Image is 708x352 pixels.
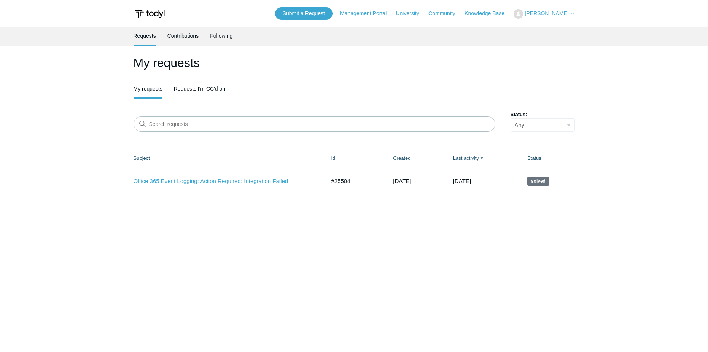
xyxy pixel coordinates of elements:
a: Requests I'm CC'd on [174,80,225,97]
a: Office 365 Event Logging: Action Required: Integration Failed [134,177,314,186]
a: Management Portal [340,10,394,18]
h1: My requests [134,54,575,72]
span: [PERSON_NAME] [525,10,568,16]
a: Requests [134,27,156,45]
th: Id [324,147,386,170]
button: [PERSON_NAME] [514,9,574,19]
input: Search requests [134,116,495,132]
time: 07/07/2025, 14:02 [453,178,471,184]
a: Contributions [167,27,199,45]
a: Last activity▼ [453,155,479,161]
a: Community [428,10,463,18]
span: This request has been solved [527,177,549,186]
a: Created [393,155,410,161]
a: Following [210,27,232,45]
span: ▼ [480,155,484,161]
th: Subject [134,147,324,170]
a: Submit a Request [275,7,333,20]
time: 06/16/2025, 15:36 [393,178,411,184]
label: Status: [511,111,575,118]
a: Knowledge Base [465,10,512,18]
img: Todyl Support Center Help Center home page [134,7,166,21]
a: University [396,10,426,18]
a: My requests [134,80,162,97]
td: #25504 [324,170,386,193]
th: Status [520,147,575,170]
